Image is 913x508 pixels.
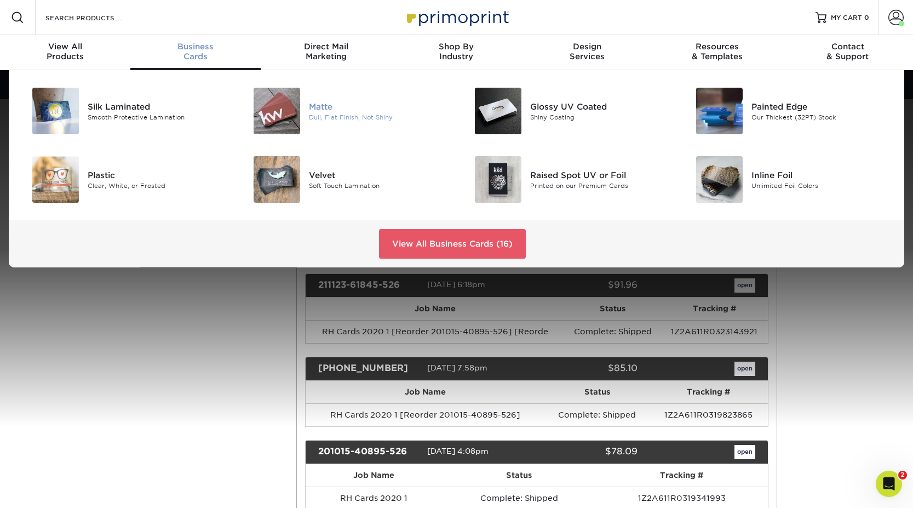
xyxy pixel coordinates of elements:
img: Silk Laminated Business Cards [32,88,79,134]
span: Resources [652,42,783,52]
th: Job Name [306,464,442,487]
span: Shop By [391,42,521,52]
a: DesignServices [522,35,652,70]
a: View All Business Cards (16) [379,229,526,259]
div: Marketing [261,42,391,61]
div: Industry [391,42,521,61]
div: & Support [783,42,913,61]
a: Resources& Templates [652,35,783,70]
div: Velvet [309,169,448,181]
a: Silk Laminated Business Cards Silk Laminated Smooth Protective Lamination [22,83,227,139]
a: Matte Business Cards Matte Dull, Flat Finish, Not Shiny [243,83,448,139]
div: 201015-40895-526 [310,445,427,459]
div: Services [522,42,652,61]
div: Matte [309,100,448,112]
a: Inline Foil Business Cards Inline Foil Unlimited Foil Colors [686,152,891,207]
a: Shop ByIndustry [391,35,521,70]
img: Primoprint [402,5,512,29]
span: Contact [783,42,913,52]
span: Business [130,42,261,52]
img: Plastic Business Cards [32,156,79,203]
div: Printed on our Premium Cards [530,181,669,190]
img: Glossy UV Coated Business Cards [475,88,521,134]
div: Clear, White, or Frosted [88,181,227,190]
img: Painted Edge Business Cards [696,88,743,134]
a: Glossy UV Coated Business Cards Glossy UV Coated Shiny Coating [465,83,670,139]
div: & Templates [652,42,783,61]
a: Velvet Business Cards Velvet Soft Touch Lamination [243,152,448,207]
a: Contact& Support [783,35,913,70]
span: Direct Mail [261,42,391,52]
a: Direct MailMarketing [261,35,391,70]
span: MY CART [831,13,862,22]
a: Plastic Business Cards Plastic Clear, White, or Frosted [22,152,227,207]
div: Dull, Flat Finish, Not Shiny [309,112,448,122]
img: Inline Foil Business Cards [696,156,743,203]
div: Glossy UV Coated [530,100,669,112]
iframe: Google Customer Reviews [3,475,93,504]
div: Cards [130,42,261,61]
div: Raised Spot UV or Foil [530,169,669,181]
div: Our Thickest (32PT) Stock [751,112,891,122]
div: Inline Foil [751,169,891,181]
input: SEARCH PRODUCTS..... [44,11,151,24]
div: $78.09 [529,445,646,459]
div: Painted Edge [751,100,891,112]
img: Matte Business Cards [254,88,300,134]
a: Painted Edge Business Cards Painted Edge Our Thickest (32PT) Stock [686,83,891,139]
th: Status [442,464,596,487]
a: Raised Spot UV or Foil Business Cards Raised Spot UV or Foil Printed on our Premium Cards [465,152,670,207]
span: 0 [864,14,869,21]
span: Design [522,42,652,52]
span: [DATE] 4:08pm [427,447,489,455]
div: Unlimited Foil Colors [751,181,891,190]
span: 2 [898,471,907,480]
a: open [734,445,755,459]
img: Raised Spot UV or Foil Business Cards [475,156,521,203]
div: Soft Touch Lamination [309,181,448,190]
iframe: Intercom live chat [876,471,902,497]
img: Velvet Business Cards [254,156,300,203]
div: Silk Laminated [88,100,227,112]
div: Plastic [88,169,227,181]
div: Smooth Protective Lamination [88,112,227,122]
div: Shiny Coating [530,112,669,122]
a: BusinessCards [130,35,261,70]
th: Tracking # [596,464,767,487]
